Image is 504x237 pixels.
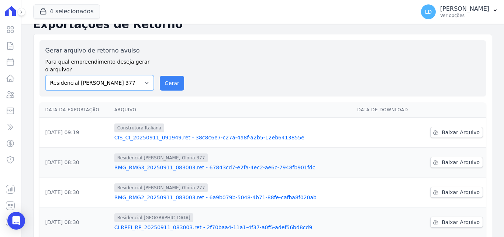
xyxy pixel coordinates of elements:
a: Baixar Arquivo [430,217,483,228]
a: RMG_RMG3_20250911_083003.ret - 67843cd7-e2fa-4ec2-ae6c-7948fb901fdc [114,164,352,171]
span: Baixar Arquivo [442,129,480,136]
td: [DATE] 08:30 [39,177,111,207]
td: [DATE] 08:30 [39,148,111,177]
button: LD [PERSON_NAME] Ver opções [415,1,504,22]
span: Residencial [PERSON_NAME] Glória 377 [114,153,208,162]
td: [DATE] 09:19 [39,118,111,148]
a: Baixar Arquivo [430,157,483,168]
h2: Exportações de Retorno [33,18,492,31]
a: RMG_RMG2_20250911_083003.ret - 6a9b079b-5048-4b71-88fe-cafba8f020ab [114,194,352,201]
span: Residencial [PERSON_NAME] Glória 277 [114,183,208,192]
p: [PERSON_NAME] [440,5,489,13]
a: Baixar Arquivo [430,187,483,198]
span: Construtora Italiana [114,123,165,132]
a: CIS_CI_20250911_091949.ret - 38c8c6e7-c27a-4a8f-a2b5-12eb6413855e [114,134,352,141]
span: Baixar Arquivo [442,219,480,226]
a: Baixar Arquivo [430,127,483,138]
label: Gerar arquivo de retorno avulso [45,46,154,55]
th: Data de Download [354,102,419,118]
label: Para qual empreendimento deseja gerar o arquivo? [45,55,154,74]
button: 4 selecionados [33,4,100,18]
span: Baixar Arquivo [442,159,480,166]
th: Data da Exportação [39,102,111,118]
p: Ver opções [440,13,489,18]
span: LD [425,9,432,14]
div: Open Intercom Messenger [7,212,25,230]
span: Residencial [GEOGRAPHIC_DATA] [114,213,193,222]
th: Arquivo [111,102,355,118]
button: Gerar [160,76,184,91]
a: CLRPEI_RP_20250911_083003.ret - 2f70baa4-11a1-4f37-a0f5-adef56bd8cd9 [114,224,352,231]
span: Baixar Arquivo [442,189,480,196]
